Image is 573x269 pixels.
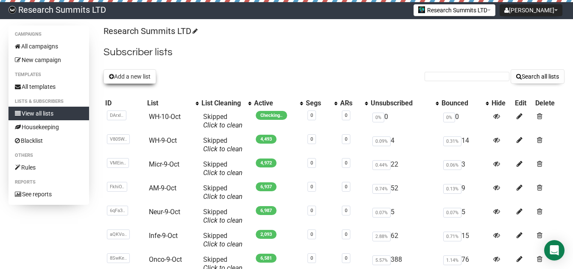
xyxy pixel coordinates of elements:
[107,158,129,168] span: VMEin..
[345,113,347,118] a: 0
[107,253,130,263] span: 8SwKe..
[8,161,89,174] a: Rules
[369,228,440,252] td: 62
[8,96,89,107] li: Lists & subscribers
[8,80,89,93] a: All templates
[369,157,440,181] td: 22
[107,206,128,215] span: 6qFa3..
[8,40,89,53] a: All campaigns
[310,113,313,118] a: 0
[369,181,440,204] td: 52
[500,4,562,16] button: [PERSON_NAME]
[203,193,243,201] a: Click to clean
[103,45,565,60] h2: Subscriber lists
[256,159,277,167] span: 4,972
[369,109,440,133] td: 0
[254,99,296,108] div: Active
[306,99,330,108] div: Segs
[149,184,176,192] a: AM-9-Oct
[310,136,313,142] a: 0
[372,160,391,170] span: 0.44%
[8,177,89,187] li: Reports
[203,136,243,153] span: Skipped
[256,230,277,239] span: 2,093
[107,182,127,192] span: FkhiO..
[149,160,179,168] a: Micr-9-Oct
[149,232,178,240] a: Infe-9-Oct
[256,135,277,144] span: 4,493
[107,134,130,144] span: V805W..
[372,232,391,241] span: 2.88%
[8,6,16,14] img: bccbfd5974049ef095ce3c15df0eef5a
[103,97,145,109] th: ID: No sort applied, sorting is disabled
[369,204,440,228] td: 5
[310,208,313,213] a: 0
[414,4,495,16] button: Research Summits LTD
[203,160,243,177] span: Skipped
[8,70,89,80] li: Templates
[345,184,347,190] a: 0
[443,113,455,122] span: 0%
[310,184,313,190] a: 0
[203,232,243,248] span: Skipped
[440,157,490,181] td: 3
[440,228,490,252] td: 15
[372,184,391,194] span: 0.74%
[443,208,461,218] span: 0.07%
[345,255,347,261] a: 0
[340,99,361,108] div: ARs
[203,121,243,129] a: Click to clean
[256,206,277,215] span: 6,987
[256,111,287,120] span: Checking..
[256,254,277,263] span: 6,581
[369,133,440,157] td: 4
[338,97,369,109] th: ARs: No sort applied, activate to apply an ascending sort
[107,229,130,239] span: aQKVo..
[310,255,313,261] a: 0
[147,99,191,108] div: List
[443,160,461,170] span: 0.06%
[443,255,461,265] span: 1.14%
[310,160,313,166] a: 0
[8,134,89,147] a: Blacklist
[203,216,243,224] a: Click to clean
[203,145,243,153] a: Click to clean
[8,187,89,201] a: See reports
[440,97,490,109] th: Bounced: No sort applied, activate to apply an ascending sort
[515,99,531,108] div: Edit
[8,150,89,161] li: Others
[103,69,156,84] button: Add a new list
[369,97,440,109] th: Unsubscribed: No sort applied, activate to apply an ascending sort
[201,99,244,108] div: List Cleaning
[252,97,304,109] th: Active: No sort applied, activate to apply an ascending sort
[203,184,243,201] span: Skipped
[490,97,514,109] th: Hide: No sort applied, sorting is disabled
[304,97,338,109] th: Segs: No sort applied, activate to apply an ascending sort
[8,29,89,40] li: Campaigns
[149,255,182,263] a: Onco-9-Oct
[203,208,243,224] span: Skipped
[440,181,490,204] td: 9
[345,160,347,166] a: 0
[418,6,425,13] img: 2.jpg
[440,204,490,228] td: 5
[149,208,180,216] a: Neur-9-Oct
[105,99,144,108] div: ID
[345,208,347,213] a: 0
[442,99,481,108] div: Bounced
[371,99,431,108] div: Unsubscribed
[440,133,490,157] td: 14
[440,109,490,133] td: 0
[149,113,181,121] a: WH-10-Oct
[310,232,313,237] a: 0
[8,120,89,134] a: Housekeeping
[107,110,126,120] span: DArxl..
[103,26,196,36] a: Research Summits LTD
[256,182,277,191] span: 6,937
[149,136,177,144] a: WH-9-Oct
[372,208,391,218] span: 0.07%
[203,169,243,177] a: Click to clean
[443,136,461,146] span: 0.31%
[513,97,533,109] th: Edit: No sort applied, sorting is disabled
[372,136,391,146] span: 0.09%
